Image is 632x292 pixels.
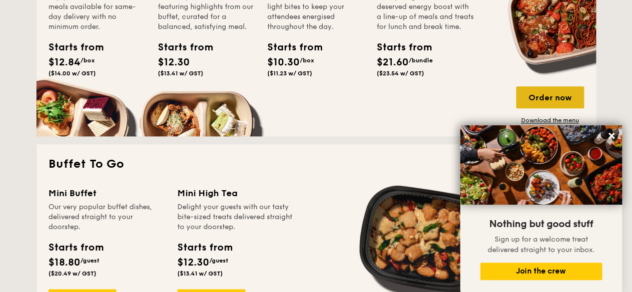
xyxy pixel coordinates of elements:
div: Our very popular buffet dishes, delivered straight to your doorstep. [48,202,165,232]
span: /bundle [409,57,433,64]
div: Starts from [48,240,103,255]
span: $18.80 [48,257,80,269]
div: Mini Buffet [48,186,165,200]
span: /box [300,57,314,64]
div: Starts from [48,40,93,55]
span: $21.60 [377,56,409,68]
span: ($23.54 w/ GST) [377,70,424,77]
button: Close [604,128,620,144]
a: Download the menu [516,116,584,124]
div: Starts from [177,240,232,255]
div: Starts from [377,40,422,55]
div: Delight your guests with our tasty bite-sized treats delivered straight to your doorstep. [177,202,294,232]
span: $12.84 [48,56,80,68]
div: Starts from [267,40,312,55]
div: Order now [516,86,584,108]
span: /box [80,57,95,64]
span: ($13.41 w/ GST) [177,270,223,277]
span: Nothing but good stuff [489,218,593,230]
div: Mini High Tea [177,186,294,200]
span: $10.30 [267,56,300,68]
img: DSC07876-Edit02-Large.jpeg [460,125,622,205]
span: ($14.00 w/ GST) [48,70,96,77]
span: ($11.23 w/ GST) [267,70,312,77]
span: /guest [80,257,99,264]
span: ($13.41 w/ GST) [158,70,203,77]
div: Starts from [158,40,203,55]
span: ($20.49 w/ GST) [48,270,96,277]
h2: Buffet To Go [48,156,584,172]
span: Sign up for a welcome treat delivered straight to your inbox. [488,235,595,254]
span: /guest [209,257,228,264]
span: $12.30 [158,56,190,68]
span: $12.30 [177,257,209,269]
button: Join the crew [480,263,602,280]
